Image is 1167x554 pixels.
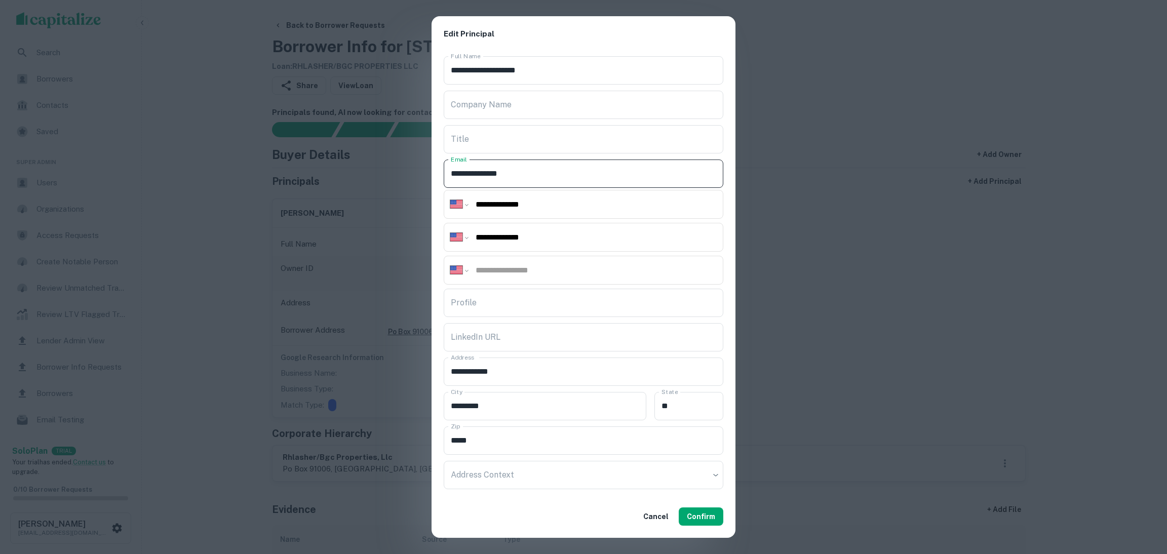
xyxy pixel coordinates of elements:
[639,507,673,526] button: Cancel
[451,353,474,362] label: Address
[451,387,462,396] label: City
[451,52,481,60] label: Full Name
[432,16,735,52] h2: Edit Principal
[679,507,723,526] button: Confirm
[1116,473,1167,522] iframe: Chat Widget
[444,461,723,489] div: ​
[662,387,678,396] label: State
[451,422,460,430] label: Zip
[451,155,467,164] label: Email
